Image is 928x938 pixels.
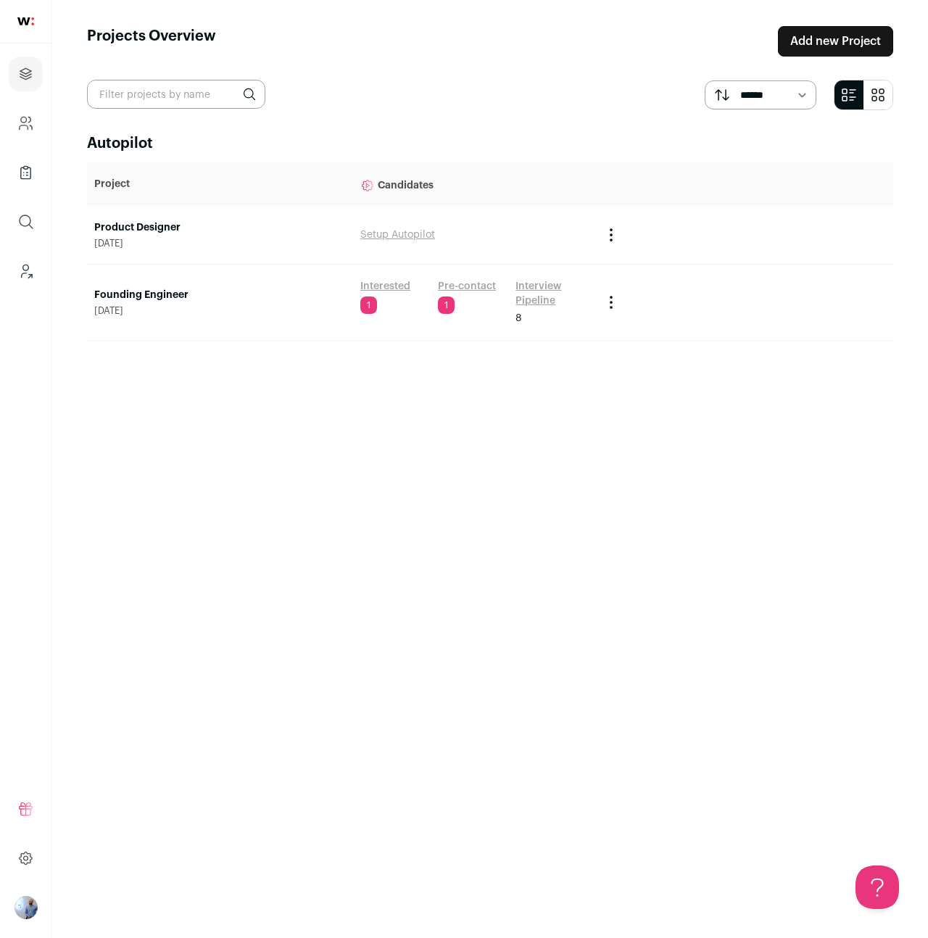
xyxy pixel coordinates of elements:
[438,279,496,294] a: Pre-contact
[9,57,43,91] a: Projects
[360,296,377,314] span: 1
[9,155,43,190] a: Company Lists
[87,26,216,57] h1: Projects Overview
[360,170,588,199] p: Candidates
[360,279,410,294] a: Interested
[515,311,521,325] span: 8
[94,177,346,191] p: Project
[87,80,265,109] input: Filter projects by name
[14,896,38,919] button: Open dropdown
[14,896,38,919] img: 97332-medium_jpg
[778,26,893,57] a: Add new Project
[94,288,346,302] a: Founding Engineer
[94,238,346,249] span: [DATE]
[94,220,346,235] a: Product Designer
[17,17,34,25] img: wellfound-shorthand-0d5821cbd27db2630d0214b213865d53afaa358527fdda9d0ea32b1df1b89c2c.svg
[9,254,43,289] a: Leads (Backoffice)
[855,866,899,909] iframe: Toggle Customer Support
[9,106,43,141] a: Company and ATS Settings
[515,279,587,308] a: Interview Pipeline
[602,294,620,311] button: Project Actions
[602,226,620,244] button: Project Actions
[438,296,455,314] span: 1
[87,133,893,154] h2: Autopilot
[94,305,346,317] span: [DATE]
[360,230,435,240] a: Setup Autopilot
